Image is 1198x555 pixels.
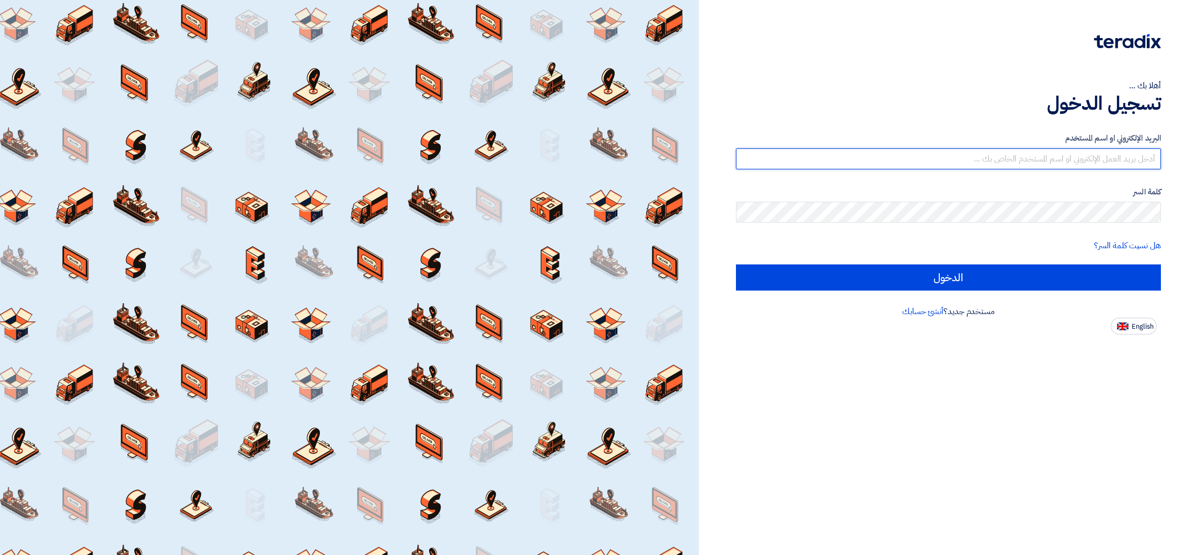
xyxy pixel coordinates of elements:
[902,305,943,318] a: أنشئ حسابك
[736,264,1161,291] input: الدخول
[1111,318,1157,334] button: English
[1094,34,1161,49] img: Teradix logo
[1117,322,1128,330] img: en-US.png
[736,186,1161,198] label: كلمة السر
[1132,323,1154,330] span: English
[736,148,1161,169] input: أدخل بريد العمل الإلكتروني او اسم المستخدم الخاص بك ...
[736,305,1161,318] div: مستخدم جديد؟
[736,132,1161,144] label: البريد الإلكتروني او اسم المستخدم
[736,92,1161,115] h1: تسجيل الدخول
[1094,239,1161,252] a: هل نسيت كلمة السر؟
[736,79,1161,92] div: أهلا بك ...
